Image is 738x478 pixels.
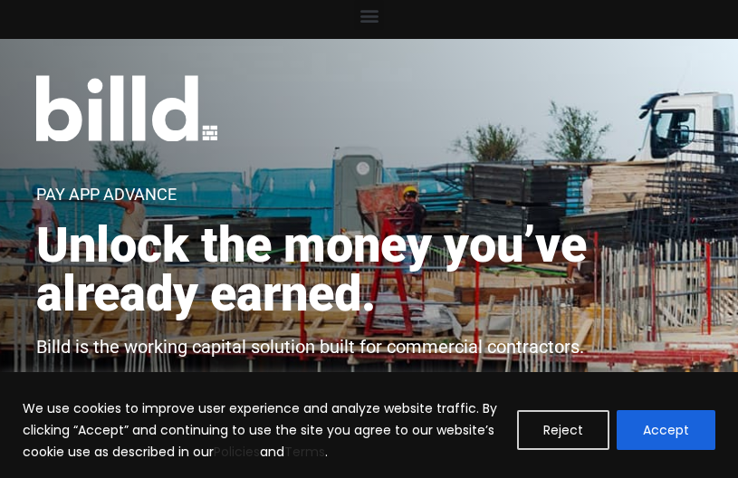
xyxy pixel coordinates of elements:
a: Terms [284,443,325,461]
p: Billd is the working capital solution built for commercial contractors. [36,337,584,358]
h1: Pay App Advance [36,186,177,203]
button: Accept [617,410,715,450]
h2: Unlock the money you’ve already earned. [36,221,702,319]
button: Reject [517,410,609,450]
p: We use cookies to improve user experience and analyze website traffic. By clicking “Accept” and c... [23,397,503,463]
a: Policies [214,443,260,461]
